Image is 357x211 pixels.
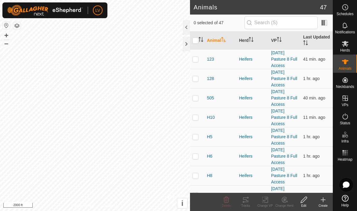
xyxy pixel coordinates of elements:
button: i [177,198,187,208]
button: + [3,32,10,39]
button: – [3,40,10,47]
div: Change VP [255,203,275,208]
button: Map Layers [13,22,21,29]
span: Aug 15, 2025 at 9:06 AM [303,76,320,81]
a: Help [333,193,357,209]
div: Edit [294,203,313,208]
div: Change Herd [275,203,294,208]
div: Heifers [239,75,266,82]
div: Heifers [239,134,266,140]
div: Heifers [239,56,266,62]
div: Heifers [239,153,266,159]
span: 123 [207,56,214,62]
span: Infra [341,139,349,143]
button: Reset Map [3,22,10,29]
th: Animal [205,32,237,50]
span: Aug 15, 2025 at 9:06 AM [303,154,320,159]
span: Neckbands [336,85,354,89]
span: H9 [207,192,212,198]
a: [DATE] Pasture 8 Full Access [271,70,297,87]
th: Last Updated [301,32,333,50]
a: [DATE] Pasture 8 Full Access [271,89,297,107]
p-sorticon: Activate to sort [277,38,282,43]
span: VPs [342,103,348,107]
span: Aug 15, 2025 at 9:36 AM [303,57,325,62]
span: Status [340,121,350,125]
span: H5 [207,134,212,140]
a: [DATE] Pasture 8 Full Access [271,147,297,165]
a: Contact Us [101,203,119,209]
p-sorticon: Activate to sort [249,38,254,43]
p-sorticon: Activate to sort [198,38,203,43]
a: [DATE] Pasture 8 Full Access [271,186,297,204]
span: LV [95,7,100,14]
span: Aug 15, 2025 at 9:06 AM [303,173,320,178]
p-sorticon: Activate to sort [303,41,308,46]
span: i [181,199,183,207]
input: Search (S) [244,16,318,29]
th: VP [269,32,301,50]
span: Schedules [336,12,353,16]
div: Tracks [236,203,255,208]
span: H10 [207,114,215,121]
a: [DATE] Pasture 8 Full Access [271,50,297,68]
div: Create [313,203,333,208]
span: Aug 15, 2025 at 8:36 AM [303,134,320,139]
div: Heifers [239,114,266,121]
span: Aug 15, 2025 at 9:06 AM [303,193,320,197]
span: Aug 15, 2025 at 9:36 AM [303,95,325,100]
img: Gallagher Logo [7,5,83,16]
span: 128 [207,75,214,82]
a: Privacy Policy [71,203,94,209]
div: Heifers [239,95,266,101]
span: 0 selected of 47 [194,20,244,26]
span: 505 [207,95,214,101]
span: Animals [339,67,352,70]
span: Herds [340,49,350,52]
h2: Animals [194,4,320,11]
th: Herd [237,32,269,50]
div: Heifers [239,192,266,198]
span: H8 [207,172,212,179]
a: [DATE] Pasture 8 Full Access [271,109,297,126]
span: Heatmap [338,158,352,161]
div: Heifers [239,172,266,179]
span: Help [341,203,349,207]
a: [DATE] Pasture 8 Full Access [271,167,297,184]
span: Delete [222,204,231,207]
span: Aug 15, 2025 at 10:06 AM [303,115,325,120]
span: H6 [207,153,212,159]
span: Notifications [335,30,355,34]
span: 47 [320,3,327,12]
a: [DATE] Pasture 8 Full Access [271,128,297,146]
p-sorticon: Activate to sort [221,38,226,43]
